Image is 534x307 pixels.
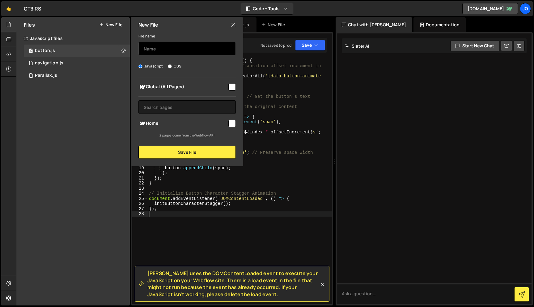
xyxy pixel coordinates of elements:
[147,270,319,298] span: [PERSON_NAME] uses the DOMContentLoaded event to execute your JavaScript on your Webflow site. Th...
[168,63,181,69] label: CSS
[261,43,291,48] div: Not saved to prod
[24,69,130,82] div: 16836/46021.js
[35,48,55,54] div: button.js
[99,22,122,27] button: New File
[138,63,163,69] label: Javascript
[132,171,148,176] div: 20
[132,176,148,181] div: 21
[16,32,130,45] div: Javascript files
[450,40,499,51] button: Start new chat
[159,133,214,137] small: 2 pages come from the Webflow API
[138,33,155,39] label: File name
[336,17,412,32] div: Chat with [PERSON_NAME]
[138,146,236,159] button: Save File
[1,1,16,16] a: 🤙
[132,201,148,206] div: 26
[520,3,531,14] a: Jo
[132,206,148,212] div: 27
[138,64,142,68] input: Javascript
[132,181,148,186] div: 22
[132,191,148,196] div: 24
[35,73,57,78] div: Parallax.js
[35,60,63,66] div: navigation.js
[24,5,41,12] div: GT3 RS
[168,64,172,68] input: CSS
[138,42,236,55] input: Name
[24,57,130,69] div: 16836/46023.js
[132,196,148,201] div: 25
[295,40,325,51] button: Save
[29,49,33,54] span: 0
[132,166,148,171] div: 19
[138,21,158,28] h2: New File
[24,45,130,57] div: 16836/46035.js
[462,3,518,14] a: [DOMAIN_NAME]
[241,3,293,14] button: Code + Tools
[138,83,227,91] span: Global (All Pages)
[132,211,148,217] div: 28
[138,120,227,127] span: Home
[132,186,148,191] div: 23
[413,17,466,32] div: Documentation
[345,43,370,49] h2: Slater AI
[24,21,35,28] h2: Files
[138,100,236,114] input: Search pages
[261,22,287,28] div: New File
